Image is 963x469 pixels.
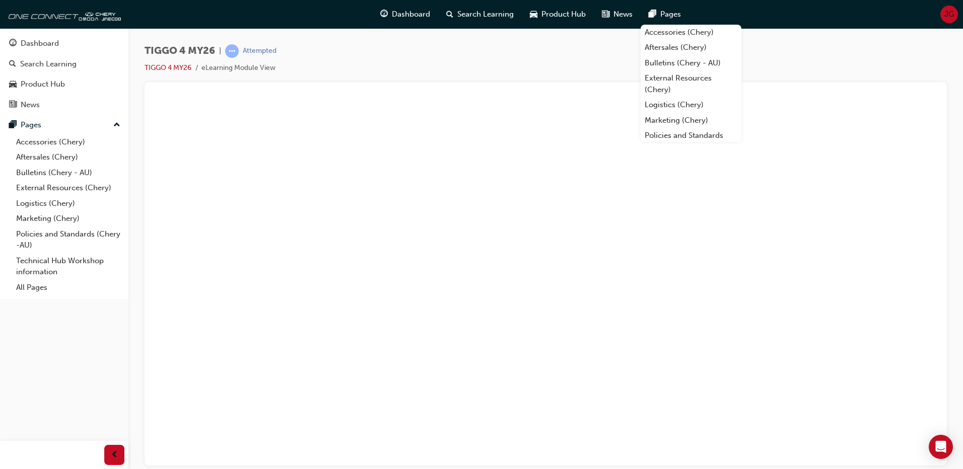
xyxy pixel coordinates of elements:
span: TIGGO 4 MY26 [145,45,215,57]
span: | [219,45,221,57]
a: All Pages [12,280,124,295]
div: Product Hub [21,79,65,90]
div: Attempted [243,46,277,56]
span: search-icon [446,8,453,21]
a: Policies and Standards (Chery -AU) [12,226,124,253]
button: Pages [4,116,124,134]
a: Policies and Standards (Chery -AU) [641,128,741,154]
div: Search Learning [20,58,77,70]
span: pages-icon [9,121,17,130]
button: DashboardSearch LearningProduct HubNews [4,32,124,116]
span: guage-icon [9,39,17,48]
span: up-icon [113,119,120,132]
span: learningRecordVerb_ATTEMPT-icon [225,44,239,58]
a: Logistics (Chery) [12,196,124,211]
a: guage-iconDashboard [372,4,438,25]
a: pages-iconPages [641,4,689,25]
a: External Resources (Chery) [12,180,124,196]
span: Product Hub [541,9,586,20]
button: JG [940,6,958,23]
span: search-icon [9,60,16,69]
a: Marketing (Chery) [641,113,741,128]
span: Search Learning [457,9,514,20]
span: news-icon [602,8,609,21]
span: news-icon [9,101,17,110]
a: Bulletins (Chery - AU) [641,55,741,71]
a: Accessories (Chery) [12,134,124,150]
a: Search Learning [4,55,124,73]
div: Pages [21,119,41,131]
a: News [4,96,124,114]
span: pages-icon [649,8,656,21]
a: Marketing (Chery) [12,211,124,226]
a: Dashboard [4,34,124,53]
a: Technical Hub Workshop information [12,253,124,280]
a: External Resources (Chery) [641,70,741,97]
div: News [21,99,40,111]
a: Bulletins (Chery - AU) [12,165,124,181]
a: Product Hub [4,75,124,94]
li: eLearning Module View [201,62,276,74]
span: JG [944,9,954,20]
a: search-iconSearch Learning [438,4,522,25]
a: TIGGO 4 MY26 [145,63,191,72]
span: Pages [660,9,681,20]
a: Aftersales (Chery) [641,40,741,55]
span: News [613,9,633,20]
a: Accessories (Chery) [641,25,741,40]
span: Dashboard [392,9,430,20]
a: Logistics (Chery) [641,97,741,113]
a: car-iconProduct Hub [522,4,594,25]
div: Open Intercom Messenger [929,435,953,459]
span: guage-icon [380,8,388,21]
div: Dashboard [21,38,59,49]
span: car-icon [9,80,17,89]
a: Aftersales (Chery) [12,149,124,165]
a: news-iconNews [594,4,641,25]
span: prev-icon [111,449,118,461]
span: car-icon [530,8,537,21]
img: oneconnect [5,4,121,24]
